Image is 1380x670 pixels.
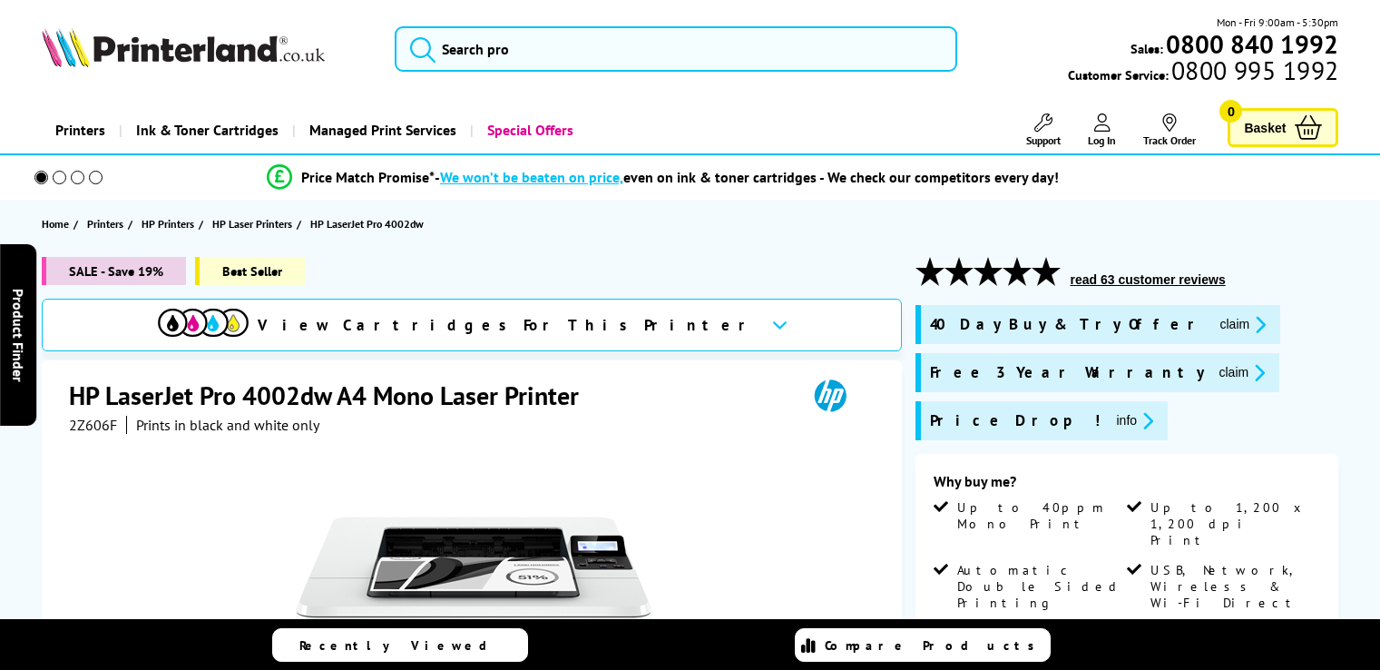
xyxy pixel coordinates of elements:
span: 0 [1219,100,1242,123]
span: Up to 1,200 x 1,200 dpi Print [1150,499,1316,548]
span: Up to 40ppm Mono Print [957,499,1123,532]
span: Recently Viewed [299,637,505,654]
span: 0800 995 1992 [1169,62,1338,79]
span: HP Laser Printers [212,214,292,233]
input: Search pro [395,26,957,72]
span: Price Match Promise* [301,168,435,186]
a: Support [1026,113,1061,147]
img: cmyk-icon.svg [158,309,249,337]
span: 40 Day Buy & Try Offer [930,314,1206,335]
span: Sales: [1130,40,1163,57]
a: Log In [1088,113,1116,147]
span: Best Seller [195,257,305,285]
span: Basket [1244,115,1286,140]
a: HP LaserJet Pro 4002dw [310,214,428,233]
h1: HP LaserJet Pro 4002dw A4 Mono Laser Printer [69,379,597,412]
span: Ink & Toner Cartridges [136,107,279,153]
a: Special Offers [470,107,587,153]
div: - even on ink & toner cartridges - We check our competitors every day! [435,168,1059,186]
span: Log In [1088,133,1116,147]
button: read 63 customer reviews [1065,271,1231,288]
span: We won’t be beaten on price, [440,168,623,186]
li: modal_Promise [9,162,1316,193]
span: SALE - Save 19% [42,257,186,285]
span: Product Finder [9,289,27,382]
a: Compare Products [795,628,1051,662]
a: Track Order [1143,113,1196,147]
img: Printerland Logo [42,27,325,67]
button: promo-description [1111,410,1160,431]
span: View Cartridges For This Printer [258,315,757,335]
i: Prints in black and white only [136,416,319,434]
button: promo-description [1215,314,1272,335]
a: Printerland Logo [42,27,372,71]
a: HP Printers [142,214,199,233]
span: Printers [87,214,123,233]
a: Printers [87,214,128,233]
a: 0800 840 1992 [1163,35,1338,53]
span: Customer Service: [1068,62,1338,84]
span: USB, Network, Wireless & Wi-Fi Direct [1150,562,1316,611]
span: Support [1026,133,1061,147]
span: Automatic Double Sided Printing [957,562,1123,611]
span: HP LaserJet Pro 4002dw [310,214,424,233]
b: 0800 840 1992 [1166,27,1338,61]
a: Recently Viewed [272,628,528,662]
span: Mon - Fri 9:00am - 5:30pm [1217,14,1338,31]
a: HP Laser Printers [212,214,297,233]
span: HP Printers [142,214,194,233]
button: promo-description [1214,362,1271,383]
div: Why buy me? [934,472,1321,499]
a: Managed Print Services [292,107,470,153]
span: Price Drop! [930,410,1102,431]
span: Free 3 Year Warranty [930,362,1205,383]
span: 2Z606F [69,416,117,434]
a: Home [42,214,73,233]
a: Ink & Toner Cartridges [119,107,292,153]
span: Compare Products [825,637,1044,654]
a: Printers [42,107,119,153]
a: Basket 0 [1228,108,1338,147]
img: HP [788,379,872,412]
span: Home [42,214,69,233]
